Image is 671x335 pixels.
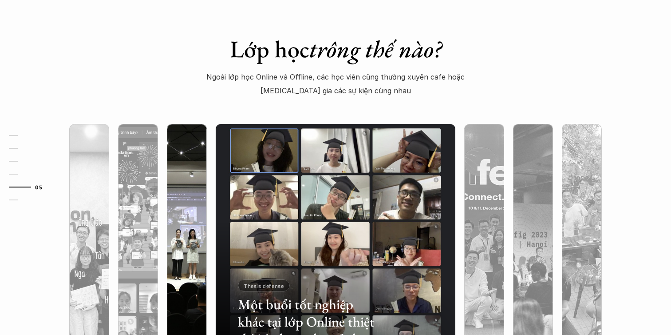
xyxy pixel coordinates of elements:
[181,35,490,64] h1: Lớp học
[35,183,42,190] strong: 05
[309,33,442,64] em: trông thế nào?
[244,283,284,289] p: Thesis defense
[201,70,470,97] p: Ngoài lớp học Online và Offline, các học viên cũng thường xuyên cafe hoặc [MEDICAL_DATA] gia các ...
[9,182,51,192] a: 05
